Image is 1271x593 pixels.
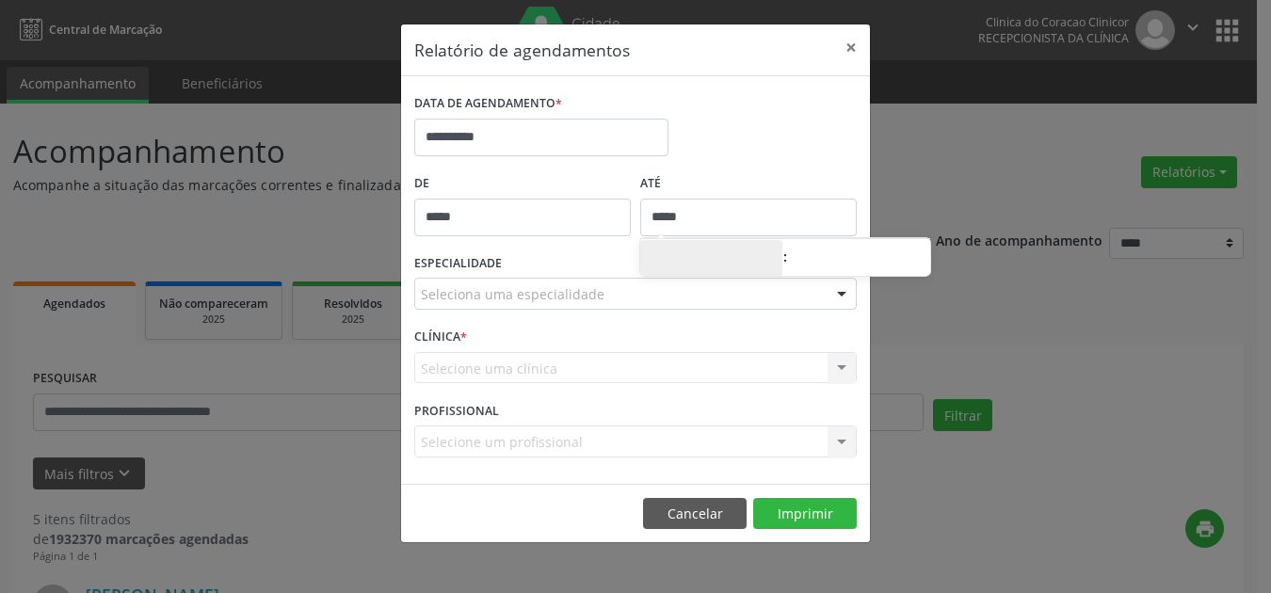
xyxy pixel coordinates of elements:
button: Cancelar [643,498,747,530]
input: Minute [788,240,930,278]
input: Hour [640,240,782,278]
label: CLÍNICA [414,323,467,352]
label: De [414,169,631,199]
label: DATA DE AGENDAMENTO [414,89,562,119]
label: ESPECIALIDADE [414,249,502,279]
span: : [782,238,788,276]
label: ATÉ [640,169,857,199]
label: PROFISSIONAL [414,396,499,425]
button: Close [832,24,870,71]
span: Seleciona uma especialidade [421,284,604,304]
h5: Relatório de agendamentos [414,38,630,62]
button: Imprimir [753,498,857,530]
